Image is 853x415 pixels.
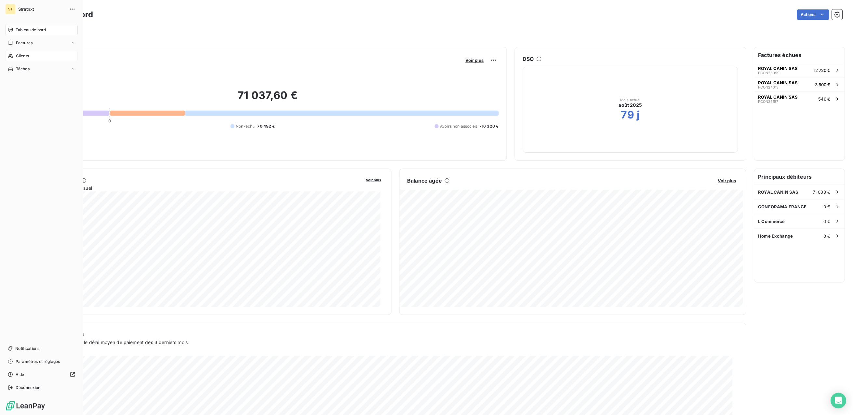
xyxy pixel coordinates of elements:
[619,102,642,108] span: août 2025
[754,77,845,91] button: ROYAL CANIN SASFCON240133 600 €
[366,178,381,182] span: Voir plus
[754,169,845,185] h6: Principaux débiteurs
[464,57,486,63] button: Voir plus
[758,233,793,239] span: Home Exchange
[758,94,798,100] span: ROYAL CANIN SAS
[16,372,24,378] span: Aide
[819,96,831,102] span: 546 €
[37,185,362,191] span: Chiffre d'affaires mensuel
[824,204,831,209] span: 0 €
[815,82,831,87] span: 3 600 €
[5,401,46,411] img: Logo LeanPay
[797,9,830,20] button: Actions
[466,58,484,63] span: Voir plus
[480,123,499,129] span: -16 320 €
[407,177,442,185] h6: Balance âgée
[716,178,738,184] button: Voir plus
[718,178,736,183] span: Voir plus
[758,80,798,85] span: ROYAL CANIN SAS
[16,40,33,46] span: Factures
[758,66,798,71] span: ROYAL CANIN SAS
[16,66,30,72] span: Tâches
[813,189,831,195] span: 71 038 €
[758,100,779,104] span: FCON23157
[5,25,78,35] a: Tableau de bord
[440,123,477,129] span: Avoirs non associés
[5,369,78,380] a: Aide
[5,51,78,61] a: Clients
[758,85,779,89] span: FCON24013
[754,63,845,77] button: ROYAL CANIN SASFCON2509912 720 €
[15,346,39,352] span: Notifications
[37,89,499,108] h2: 71 037,60 €
[258,123,275,129] span: 70 492 €
[621,108,634,121] h2: 79
[16,53,29,59] span: Clients
[754,47,845,63] h6: Factures échues
[5,4,16,14] div: ST
[16,385,41,391] span: Déconnexion
[523,55,534,63] h6: DSO
[108,118,111,123] span: 0
[37,339,188,346] span: Prévisionnel basé sur le délai moyen de paiement des 3 derniers mois
[754,91,845,106] button: ROYAL CANIN SASFCON23157546 €
[758,71,780,75] span: FCON25099
[236,123,255,129] span: Non-échu
[637,108,640,121] h2: j
[831,393,846,408] div: Open Intercom Messenger
[364,177,383,183] button: Voir plus
[5,356,78,367] a: Paramètres et réglages
[814,68,831,73] span: 12 720 €
[824,233,831,239] span: 0 €
[18,7,65,12] span: Stratnxt
[16,27,46,33] span: Tableau de bord
[758,219,785,224] span: L Commerce
[5,64,78,74] a: Tâches
[16,359,60,365] span: Paramètres et réglages
[5,38,78,48] a: Factures
[758,189,799,195] span: ROYAL CANIN SAS
[620,98,641,102] span: Mois actuel
[758,204,807,209] span: CONFORAMA FRANCE
[824,219,831,224] span: 0 €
